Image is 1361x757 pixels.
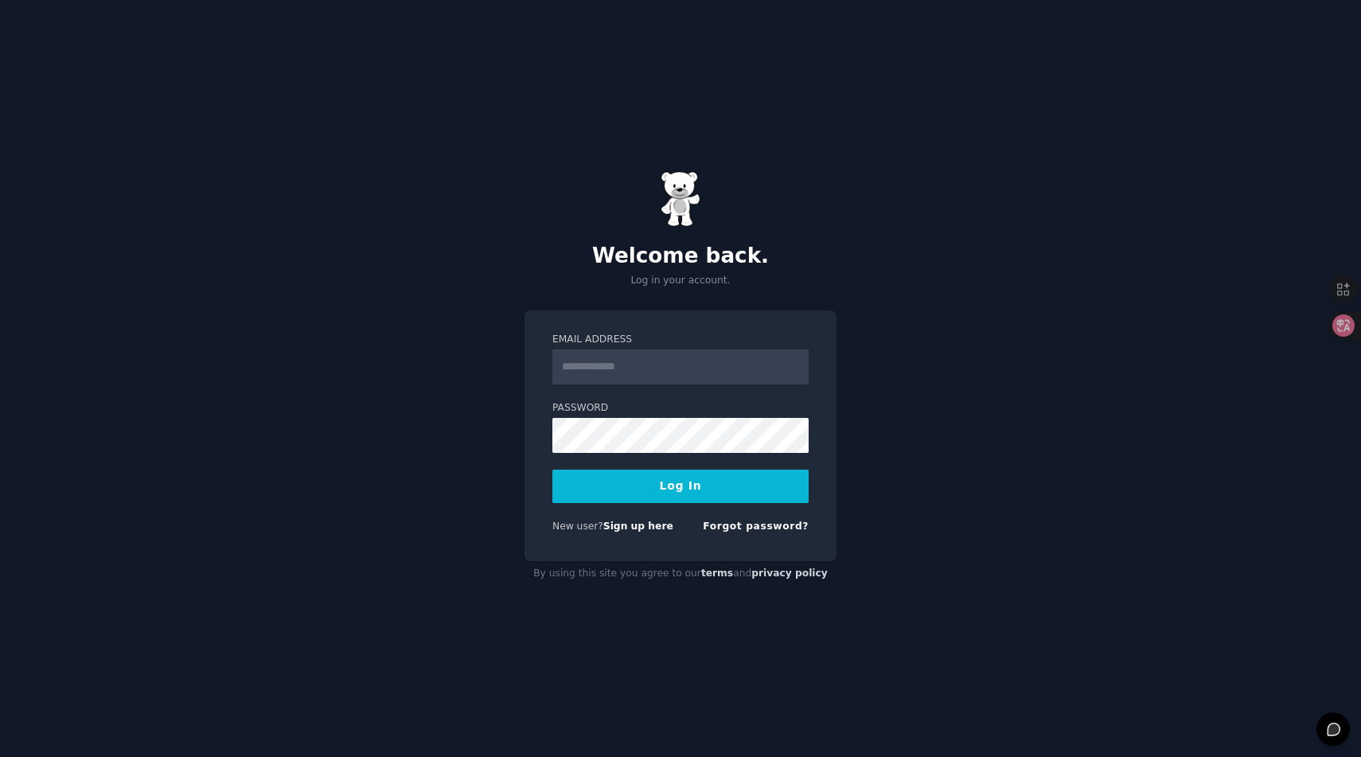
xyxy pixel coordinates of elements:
a: privacy policy [751,568,828,579]
span: New user? [552,521,603,532]
a: terms [701,568,733,579]
img: Gummy Bear [661,171,700,227]
p: Log in your account. [525,274,836,288]
label: Password [552,401,809,416]
button: Log In [552,470,809,503]
a: Sign up here [603,521,673,532]
label: Email Address [552,333,809,347]
h2: Welcome back. [525,244,836,269]
a: Forgot password? [703,521,809,532]
div: By using this site you agree to our and [525,561,836,587]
